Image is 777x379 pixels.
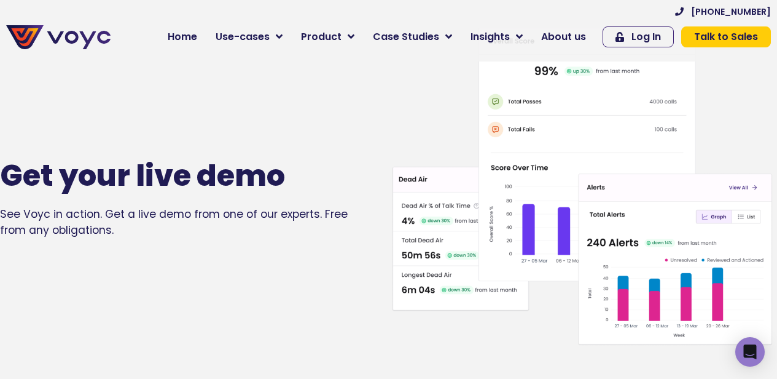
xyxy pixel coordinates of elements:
[532,25,595,49] a: About us
[206,25,292,49] a: Use-cases
[301,30,342,44] span: Product
[158,25,206,49] a: Home
[681,26,771,47] a: Talk to Sales
[735,337,765,367] div: Open Intercom Messenger
[603,26,674,47] a: Log In
[461,25,532,49] a: Insights
[373,30,439,44] span: Case Studies
[691,7,771,16] span: [PHONE_NUMBER]
[541,30,586,44] span: About us
[631,32,661,42] span: Log In
[675,7,771,16] a: [PHONE_NUMBER]
[694,32,758,42] span: Talk to Sales
[6,25,111,49] img: voyc-full-logo
[168,30,197,44] span: Home
[364,25,461,49] a: Case Studies
[470,30,510,44] span: Insights
[216,30,270,44] span: Use-cases
[292,25,364,49] a: Product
